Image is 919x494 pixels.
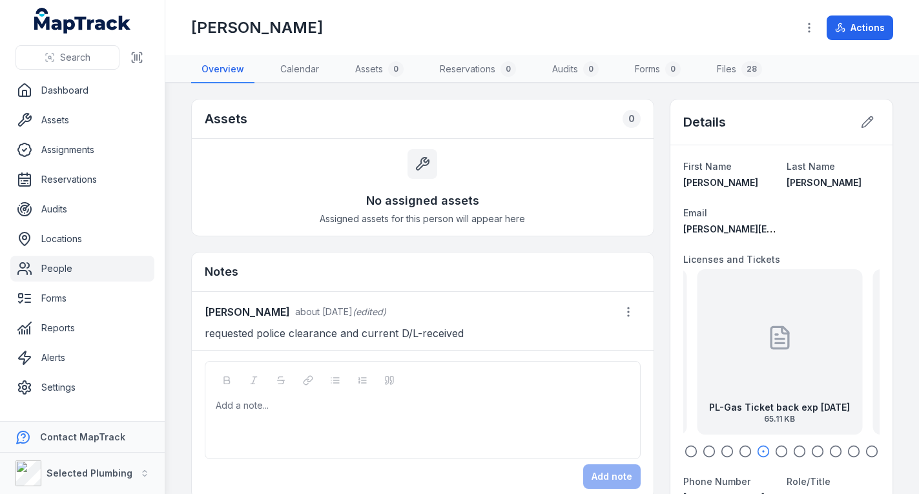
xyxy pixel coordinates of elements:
[60,51,90,64] span: Search
[10,167,154,192] a: Reservations
[205,304,290,320] strong: [PERSON_NAME]
[787,476,831,487] span: Role/Title
[10,375,154,400] a: Settings
[623,110,641,128] div: 0
[10,107,154,133] a: Assets
[205,263,238,281] h3: Notes
[665,61,681,77] div: 0
[46,468,132,479] strong: Selected Plumbing
[542,56,609,83] a: Audits0
[707,56,772,83] a: Files28
[345,56,414,83] a: Assets0
[320,212,525,225] span: Assigned assets for this person will appear here
[295,306,353,317] time: 7/14/2025, 10:46:29 AM
[34,8,131,34] a: MapTrack
[388,61,404,77] div: 0
[205,324,641,342] p: requested police clearance and current D/L-received
[205,110,247,128] h2: Assets
[191,17,323,38] h1: [PERSON_NAME]
[10,256,154,282] a: People
[429,56,526,83] a: Reservations0
[10,226,154,252] a: Locations
[683,207,707,218] span: Email
[683,254,780,265] span: Licenses and Tickets
[683,476,750,487] span: Phone Number
[787,177,862,188] span: [PERSON_NAME]
[10,196,154,222] a: Audits
[709,401,850,414] strong: PL-Gas Ticket back exp [DATE]
[10,345,154,371] a: Alerts
[827,15,893,40] button: Actions
[501,61,516,77] div: 0
[683,223,914,234] span: [PERSON_NAME][EMAIL_ADDRESS][DOMAIN_NAME]
[15,45,119,70] button: Search
[787,161,835,172] span: Last Name
[10,77,154,103] a: Dashboard
[10,285,154,311] a: Forms
[191,56,254,83] a: Overview
[10,137,154,163] a: Assignments
[270,56,329,83] a: Calendar
[683,177,758,188] span: [PERSON_NAME]
[10,315,154,341] a: Reports
[295,306,353,317] span: about [DATE]
[683,113,726,131] h2: Details
[741,61,762,77] div: 28
[366,192,479,210] h3: No assigned assets
[583,61,599,77] div: 0
[353,306,386,317] span: (edited)
[625,56,691,83] a: Forms0
[709,414,850,424] span: 65.11 KB
[40,431,125,442] strong: Contact MapTrack
[683,161,732,172] span: First Name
